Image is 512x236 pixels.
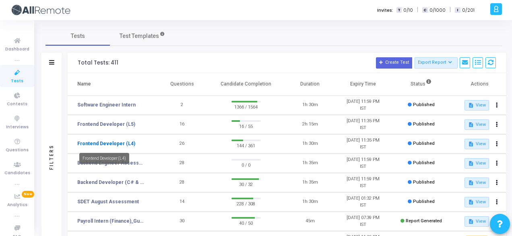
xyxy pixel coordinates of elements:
span: New [22,191,34,198]
td: 16 [156,115,209,134]
span: T [396,7,402,13]
th: Name [68,73,156,96]
mat-icon: description [468,141,473,147]
td: 2 [156,96,209,115]
span: Dashboard [5,46,29,53]
td: [DATE] 11:35 PM IST [337,134,390,154]
span: | [450,6,451,14]
button: View [465,216,489,227]
a: Backend Developer (C# & .Net) [77,179,144,186]
a: Software Engineer Intern [77,101,136,109]
a: Frontend Developer (L5) [77,121,135,128]
span: Published [413,121,435,127]
span: Interviews [6,124,29,131]
a: Payroll Intern (Finance)_Gurugram_Campus [77,217,144,225]
span: | [417,6,418,14]
span: Published [413,102,435,107]
td: [DATE] 11:35 PM IST [337,115,390,134]
span: Published [413,199,435,204]
span: Published [413,141,435,146]
td: 14 [156,192,209,212]
button: View [465,119,489,130]
td: [DATE] 07:39 PM IST [337,212,390,231]
mat-icon: description [468,161,473,166]
td: 1h 30m [283,134,337,154]
span: Report Generated [406,218,442,223]
th: Questions [156,73,209,96]
span: Published [413,180,435,185]
span: 30 / 32 [231,180,261,188]
mat-icon: description [468,219,473,224]
td: 26 [156,134,209,154]
th: Duration [283,73,337,96]
mat-icon: description [468,122,473,127]
td: [DATE] 11:59 PM IST [337,96,390,115]
img: logo [10,2,70,18]
td: 28 [156,173,209,192]
button: View [465,197,489,207]
td: 1h 35m [283,173,337,192]
span: C [422,7,427,13]
th: Expiry Time [337,73,390,96]
th: Actions [453,73,506,96]
mat-icon: description [468,199,473,205]
td: [DATE] 11:59 PM IST [337,173,390,192]
span: 0/201 [462,7,475,14]
button: Export Report [415,57,458,69]
span: 40 / 50 [231,219,261,227]
span: 228 / 308 [231,199,261,207]
a: Frontend Developer (L4) [77,140,135,147]
span: 16 / 55 [231,122,261,130]
td: 2h 15m [283,115,337,134]
button: View [465,178,489,188]
span: Test Templates [120,32,159,40]
td: 28 [156,154,209,173]
label: Invites: [377,7,393,14]
td: 45m [283,212,337,231]
div: Total Tests: 411 [78,60,118,66]
a: SDET August Assessment [77,198,139,205]
span: Tests [71,32,85,40]
span: 0 / 0 [231,161,261,169]
div: Frontend Developer (L4) [79,153,129,164]
td: [DATE] 11:59 PM IST [337,154,390,173]
button: View [465,139,489,149]
button: View [465,158,489,169]
span: 144 / 361 [231,141,261,149]
span: Candidates [4,170,30,177]
th: Status [389,73,453,96]
span: Analytics [7,202,27,209]
button: Create Test [376,57,412,69]
span: Tests [11,78,23,85]
span: Questions [6,147,29,154]
span: Published [413,160,435,165]
td: 1h 35m [283,154,337,173]
td: 1h 30m [283,96,337,115]
span: I [455,7,460,13]
button: View [465,100,489,111]
td: 30 [156,212,209,231]
span: Contests [7,101,27,108]
td: 1h 30m [283,192,337,212]
span: 1366 / 1564 [231,102,261,111]
span: 0/1000 [429,7,446,14]
mat-icon: description [468,180,473,186]
td: [DATE] 01:32 PM IST [337,192,390,212]
span: 0/10 [403,7,413,14]
th: Candidate Completion [209,73,283,96]
mat-icon: description [468,102,473,108]
div: Filters [48,113,55,201]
